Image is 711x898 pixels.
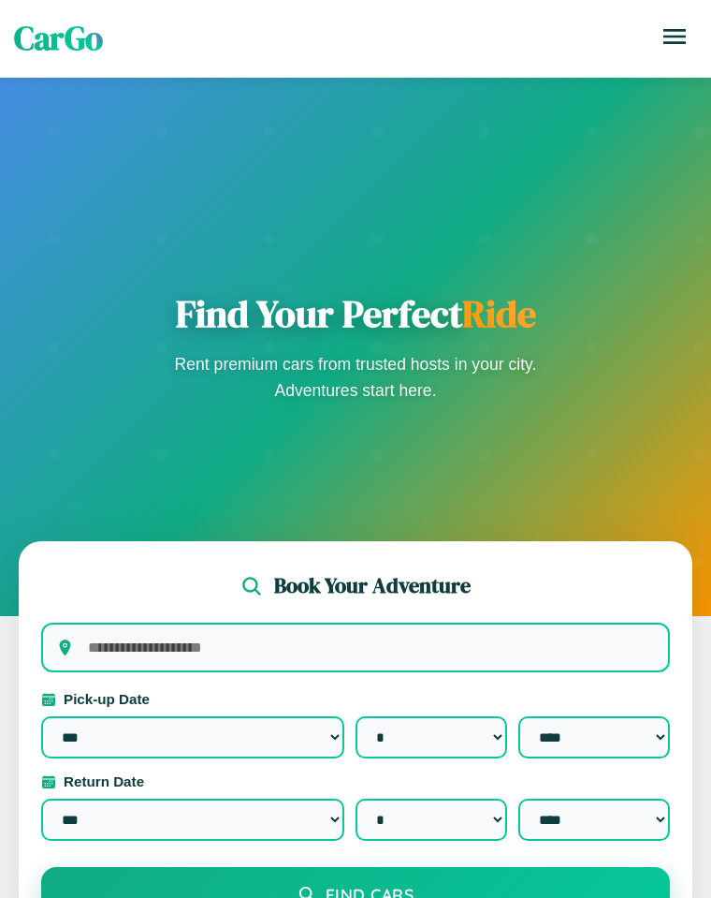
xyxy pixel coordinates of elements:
span: CarGo [14,16,103,61]
h2: Book Your Adventure [274,571,471,600]
label: Pick-up Date [41,691,670,707]
p: Rent premium cars from trusted hosts in your city. Adventures start here. [168,351,543,404]
h1: Find Your Perfect [168,291,543,336]
span: Ride [462,288,536,339]
label: Return Date [41,773,670,789]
